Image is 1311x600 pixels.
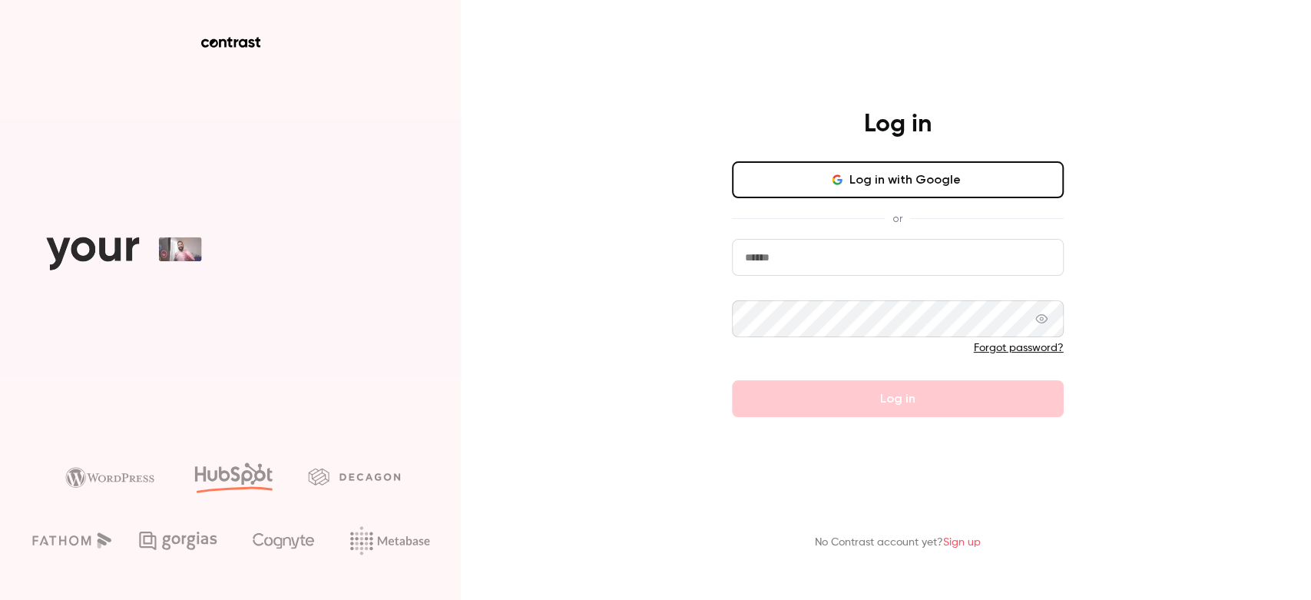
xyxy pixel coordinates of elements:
a: Sign up [943,537,981,548]
p: No Contrast account yet? [815,535,981,551]
a: Forgot password? [974,343,1064,353]
span: or [885,210,910,227]
img: decagon [308,468,400,485]
h4: Log in [864,109,932,140]
button: Log in with Google [732,161,1064,198]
